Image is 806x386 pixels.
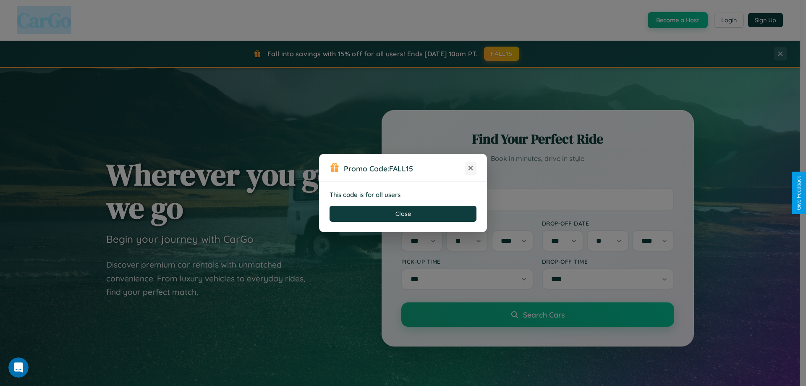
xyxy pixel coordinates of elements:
h3: Promo Code: [344,164,465,173]
button: Close [330,206,476,222]
strong: This code is for all users [330,191,400,199]
b: FALL15 [389,164,413,173]
div: Give Feedback [796,176,802,210]
iframe: Intercom live chat [8,357,29,378]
